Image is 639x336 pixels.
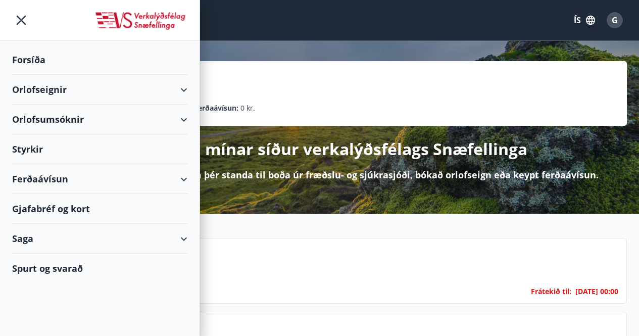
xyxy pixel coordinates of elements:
button: menu [12,11,30,29]
div: Gjafabréf og kort [12,194,187,224]
img: union_logo [94,11,187,31]
p: Ferðaávísun : [194,103,238,114]
span: G [612,15,618,26]
p: Klapparstígur 1 [86,264,618,281]
div: Orlofseignir [12,75,187,105]
button: ÍS [568,11,601,29]
div: Spurt og svarað [12,254,187,283]
span: Frátekið til : [531,286,571,297]
p: Hér getur þú sótt um þá styrki sem þér standa til boða úr fræðslu- og sjúkrasjóði, bókað orlofsei... [41,168,599,181]
div: Ferðaávísun [12,164,187,194]
div: Forsíða [12,45,187,75]
div: Saga [12,224,187,254]
span: [DATE] 00:00 [575,286,618,296]
span: 0 kr. [240,103,255,114]
div: Styrkir [12,134,187,164]
button: G [603,8,627,32]
div: Orlofsumsóknir [12,105,187,134]
p: Velkomin á mínar síður verkalýðsfélags Snæfellinga [112,138,527,160]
